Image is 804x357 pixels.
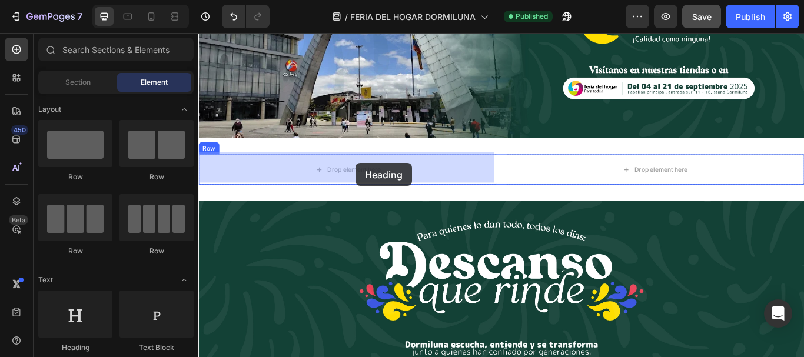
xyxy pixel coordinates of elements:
[198,33,804,357] iframe: Design area
[119,246,194,256] div: Row
[764,299,792,328] div: Open Intercom Messenger
[11,125,28,135] div: 450
[38,104,61,115] span: Layout
[119,172,194,182] div: Row
[38,38,194,61] input: Search Sections & Elements
[682,5,721,28] button: Save
[38,172,112,182] div: Row
[65,77,91,88] span: Section
[175,271,194,289] span: Toggle open
[38,342,112,353] div: Heading
[350,11,476,23] span: FERIA DEL HOGAR DORMILUNA
[38,275,53,285] span: Text
[77,9,82,24] p: 7
[9,215,28,225] div: Beta
[516,11,548,22] span: Published
[345,11,348,23] span: /
[222,5,270,28] div: Undo/Redo
[119,342,194,353] div: Text Block
[141,77,168,88] span: Element
[175,100,194,119] span: Toggle open
[726,5,775,28] button: Publish
[736,11,765,23] div: Publish
[5,5,88,28] button: 7
[38,246,112,256] div: Row
[692,12,712,22] span: Save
